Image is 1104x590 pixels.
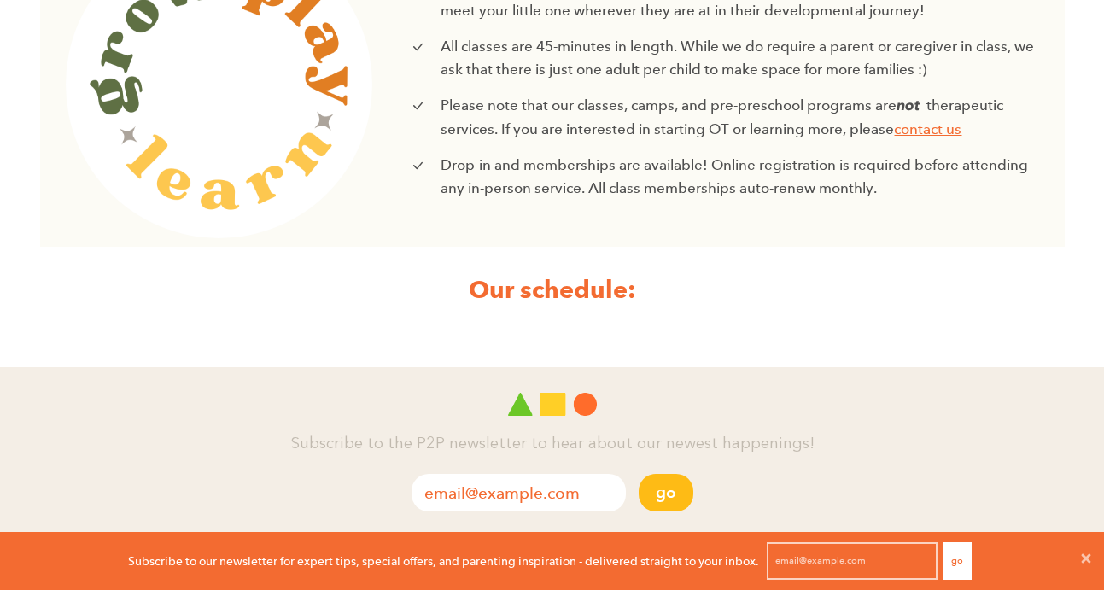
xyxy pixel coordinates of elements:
p: All classes are 45-minutes in length. While we do require a parent or caregiver in class, we ask ... [441,35,1038,81]
img: Play 2 Progress logo [508,393,597,416]
p: Drop-in and memberships are available! Online registration is required before attending any in-pe... [441,154,1038,200]
p: Subscribe to our newsletter for expert tips, special offers, and parenting inspiration - delivere... [128,552,759,570]
a: contact us [894,120,961,138]
input: email@example.com [767,542,938,580]
p: Please note that our classes, camps, and pre-preschool programs are therapeutic services. If you ... [441,94,1038,140]
button: Go [943,542,972,580]
h4: Subscribe to the P2P newsletter to hear about our newest happenings! [49,433,1056,458]
strong: not [897,96,920,114]
strong: Our schedule: [469,274,636,305]
button: Go [639,474,693,511]
input: email@example.com [412,474,626,511]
